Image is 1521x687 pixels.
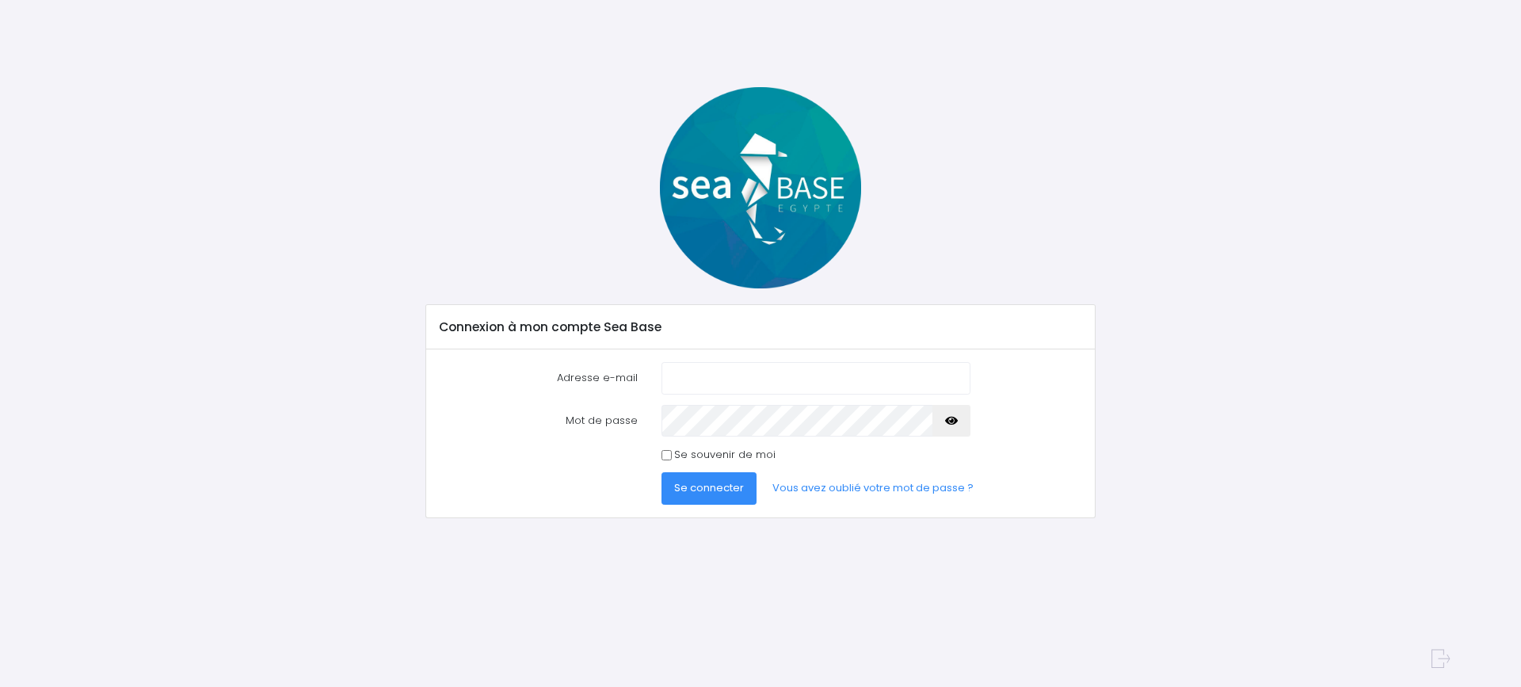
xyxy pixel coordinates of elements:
div: Connexion à mon compte Sea Base [426,305,1094,349]
label: Mot de passe [428,405,650,437]
button: Se connecter [661,472,757,504]
label: Se souvenir de moi [674,447,776,463]
span: Se connecter [674,480,744,495]
label: Adresse e-mail [428,362,650,394]
a: Vous avez oublié votre mot de passe ? [760,472,986,504]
